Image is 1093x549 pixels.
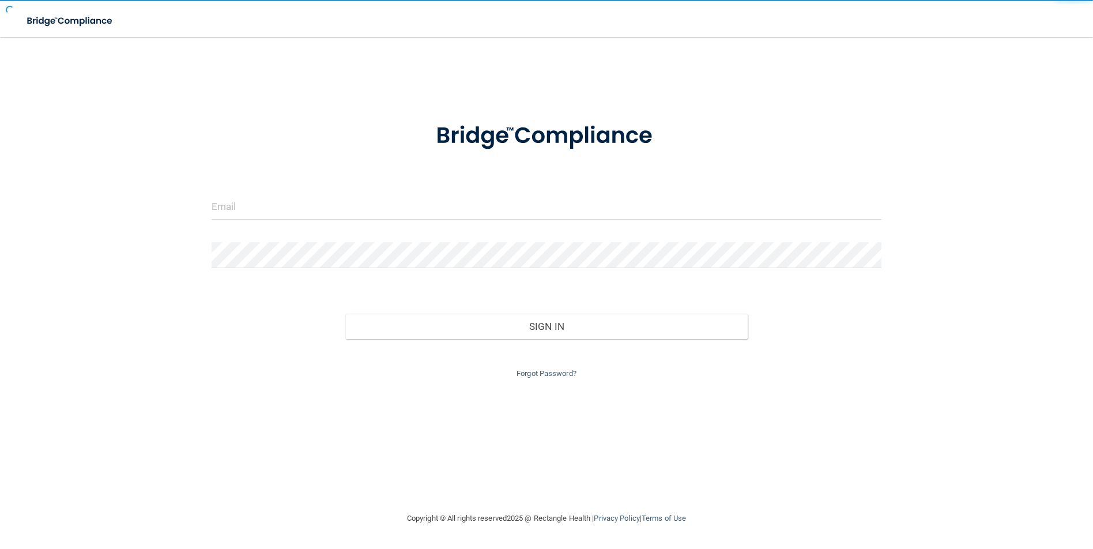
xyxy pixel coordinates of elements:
button: Sign In [345,314,747,339]
div: Copyright © All rights reserved 2025 @ Rectangle Health | | [336,500,757,537]
a: Forgot Password? [517,369,576,378]
img: bridge_compliance_login_screen.278c3ca4.svg [17,9,123,33]
a: Privacy Policy [594,514,639,522]
a: Terms of Use [642,514,686,522]
input: Email [212,194,881,220]
img: bridge_compliance_login_screen.278c3ca4.svg [412,106,681,166]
